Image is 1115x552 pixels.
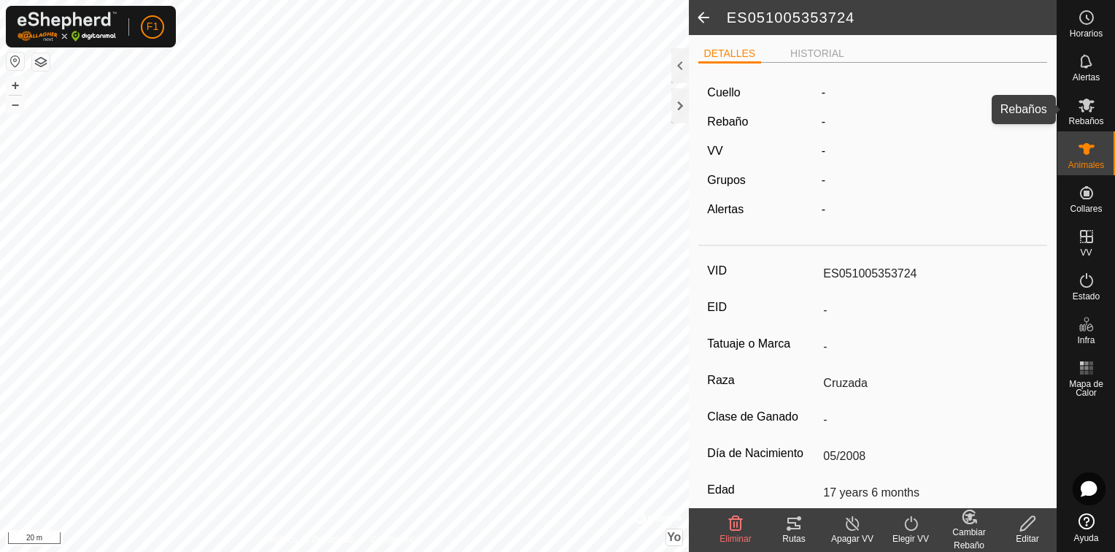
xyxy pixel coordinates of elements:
[1068,117,1103,126] span: Rebaños
[940,526,998,552] div: Cambiar Rebaño
[881,532,940,545] div: Elegir VV
[1077,336,1095,345] span: Infra
[765,532,823,545] div: Rutas
[7,53,24,70] button: Restablecer Mapa
[784,46,850,61] li: HISTORIAL
[707,334,817,353] label: Tatuaje o Marca
[816,172,1044,189] div: -
[1070,204,1102,213] span: Collares
[707,115,748,128] label: Rebaño
[1073,73,1100,82] span: Alertas
[707,444,817,463] label: Día de Nacimiento
[1061,380,1111,397] span: Mapa de Calor
[707,174,745,186] label: Grupos
[727,9,855,26] font: ES051005353724
[7,77,24,94] button: +
[1057,507,1115,548] a: Ayuda
[371,533,420,546] a: Contáctenos
[707,84,740,101] label: Cuello
[998,532,1057,545] div: Editar
[666,529,682,545] button: Yo
[1080,248,1092,257] span: VV
[707,371,817,390] label: Raza
[707,145,722,157] label: VV
[823,532,881,545] div: Apagar VV
[822,115,825,128] span: -
[698,46,762,64] li: DETALLES
[1070,29,1103,38] span: Horarios
[707,298,817,317] label: EID
[1073,292,1100,301] span: Estado
[822,84,825,101] label: -
[1068,161,1104,169] span: Animales
[1074,534,1099,543] span: Ayuda
[269,533,352,546] a: Política de Privacidad
[822,145,825,157] app-display-virtual-paddock-transition: -
[18,12,117,42] img: Logo Gallagher
[707,203,744,215] label: Alertas
[707,261,817,280] label: VID
[719,534,751,544] span: Eliminar
[707,480,817,499] label: Edad
[32,53,50,71] button: Capas del Mapa
[707,407,817,426] label: Clase de Ganado
[816,201,1044,218] div: -
[147,19,158,34] span: F1
[7,96,24,113] button: –
[667,531,681,543] span: Yo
